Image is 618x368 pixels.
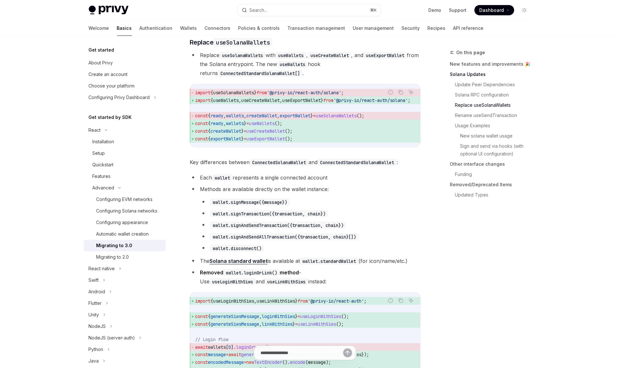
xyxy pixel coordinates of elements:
[93,161,114,169] div: Quickstart
[250,159,309,166] code: ConnectedSolanaWallet
[453,21,484,36] a: API reference
[195,113,208,119] span: const
[89,334,135,342] div: NodeJS (server-auth)
[84,321,166,332] button: NodeJS
[257,90,267,96] span: from
[208,321,210,327] span: {
[190,185,421,253] li: Methods are available directly on the wallet instance:
[249,121,275,126] span: useWallets
[210,97,213,103] span: {
[84,194,166,205] a: Configuring EVM networks
[295,321,298,327] span: =
[450,69,535,79] a: Solana Updates
[254,298,257,304] span: ,
[260,346,343,360] input: Ask a question...
[89,113,132,121] h5: Get started by SDK
[244,121,246,126] span: }
[257,298,295,304] span: useLinkWithSiws
[428,21,446,36] a: Recipes
[316,113,357,119] span: useSolanaWallets
[341,90,344,96] span: ;
[84,171,166,182] a: Features
[262,314,295,319] span: loginWithSiws
[298,314,300,319] span: =
[195,136,208,142] span: const
[308,52,351,59] code: useCreateWallet
[267,90,341,96] span: '@privy-io/react-auth/solana'
[84,124,166,136] button: React
[295,314,298,319] span: }
[89,311,99,319] div: Unity
[280,113,310,119] span: exportWallet
[210,314,259,319] span: generateSiwsMessage
[89,82,135,90] div: Choose your platform
[210,128,241,134] span: createWallet
[89,357,99,365] div: Java
[190,38,273,47] span: Replace
[397,297,405,305] button: Copy the contents from the code block
[96,230,149,238] div: Automatic wallet creation
[223,269,280,276] code: wallet.loginOrLink()
[210,321,259,327] span: generateSiwsMessage
[195,321,208,327] span: const
[210,278,256,285] code: useLoginWithSiws
[96,207,158,215] div: Configuring Solana networks
[386,88,395,96] button: Report incorrect code
[208,113,210,119] span: {
[213,38,272,47] code: useSolanaWallets
[408,97,410,103] span: ;
[96,196,153,203] div: Configuring EVM networks
[265,278,308,285] code: useLinkWithSiws
[450,79,535,90] a: Update Peer Dependencies
[300,314,341,319] span: useLoginWithSiws
[210,90,213,96] span: {
[208,121,210,126] span: {
[334,97,408,103] span: '@privy-io/react-auth/solana'
[210,233,359,240] code: wallet.signAndSendAllTransaction({transaction, chain}[])
[288,21,345,36] a: Transaction management
[219,52,266,59] code: useSolanaWallets
[195,90,210,96] span: import
[285,128,293,134] span: ();
[89,126,101,134] div: React
[210,298,213,304] span: {
[195,337,228,342] span: // Login flow
[210,113,223,119] span: ready
[210,222,346,229] code: wallet.signAndSendTransaction({transaction, chain})
[213,90,254,96] span: useSolanaWallets
[180,21,197,36] a: Wallets
[250,6,268,14] div: Search...
[84,332,166,344] button: NodeJS (server-auth)
[277,61,308,68] code: useWallets
[450,59,535,69] a: New features and improvements 🎉
[244,136,246,142] span: =
[205,21,231,36] a: Connectors
[195,128,208,134] span: const
[429,7,441,13] a: Demo
[84,205,166,217] a: Configuring Solana networks
[298,321,336,327] span: useLinkWithSiws
[474,5,514,15] a: Dashboard
[208,136,210,142] span: {
[195,298,210,304] span: import
[89,21,109,36] a: Welcome
[353,21,394,36] a: User management
[244,128,246,134] span: =
[280,97,282,103] span: ,
[402,21,420,36] a: Security
[254,90,257,96] span: }
[84,217,166,228] a: Configuring appearance
[84,344,166,355] button: Python
[450,159,535,169] a: Other interface changes
[246,121,249,126] span: =
[190,158,421,167] span: Key differences between and :
[239,97,241,103] span: ,
[84,286,166,297] button: Android
[246,113,277,119] span: createWallet
[84,355,166,367] button: Java
[450,141,535,159] a: Sign and send via hooks (with optional UI configuration)
[84,240,166,251] a: Migrating to 3.0
[84,159,166,171] a: Quickstart
[190,51,421,78] li: Replace with , , and from the Solana entrypoint. The new hook returns .
[190,173,421,182] li: Each represents a single connected account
